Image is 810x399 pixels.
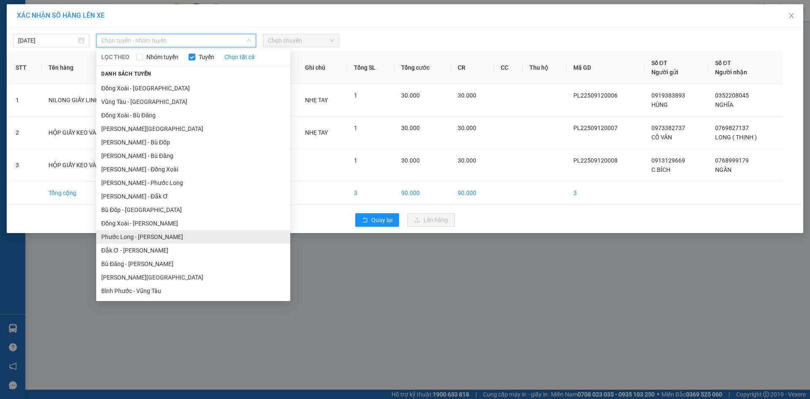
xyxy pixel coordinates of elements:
span: Số ĐT [651,60,667,66]
a: Chọn tất cả [224,52,255,62]
li: [PERSON_NAME][GEOGRAPHIC_DATA] [96,271,290,284]
span: PL22509120008 [573,157,618,164]
th: Mã GD [567,52,645,84]
td: 90.000 [394,182,451,205]
li: [PERSON_NAME] - Phước Long [96,176,290,190]
th: STT [9,52,42,84]
span: Chọn chuyến [268,34,334,47]
td: 2 [9,117,42,149]
td: HỘP GIẤY KEO VÀNG [42,117,180,149]
span: 1 [354,125,357,131]
button: rollbackQuay lại [355,213,399,227]
span: 30.000 [458,92,476,99]
li: Bình Phước - Vũng Tàu [96,284,290,298]
li: Đồng Xoài - [PERSON_NAME] [96,217,290,230]
span: close [788,12,795,19]
span: 30.000 [458,157,476,164]
li: Vũng Tàu - [GEOGRAPHIC_DATA] [96,95,290,109]
li: Bù Đăng - [PERSON_NAME] [96,257,290,271]
button: uploadLên hàng [408,213,455,227]
td: Tổng cộng [42,182,180,205]
li: [PERSON_NAME] - Bù Đốp [96,136,290,149]
td: 90.000 [451,182,494,205]
span: 0973382737 [651,125,685,131]
li: [PERSON_NAME] - Bù Đăng [96,149,290,163]
span: rollback [362,217,368,224]
span: PL22509120006 [573,92,618,99]
li: [PERSON_NAME][GEOGRAPHIC_DATA] [4,4,122,50]
span: Danh sách tuyến [96,70,157,78]
span: C.BÍCH [651,166,670,173]
span: 30.000 [401,157,420,164]
span: Tuyến [195,52,218,62]
button: Close [780,4,803,28]
span: Nhóm tuyến [143,52,182,62]
th: Tổng SL [347,52,394,84]
span: PL22509120007 [573,125,618,131]
li: Bù Đốp - [GEOGRAPHIC_DATA] [96,203,290,217]
span: 0913129669 [651,157,685,164]
li: VP VP Phước Long 2 [4,60,58,78]
span: HÙNG [651,101,668,108]
li: [PERSON_NAME] - Đắk Ơ [96,190,290,203]
td: 3 [347,182,394,205]
li: [PERSON_NAME][GEOGRAPHIC_DATA] [96,122,290,136]
span: 30.000 [458,125,476,131]
span: 1 [354,157,357,164]
span: 0769827137 [715,125,749,131]
td: 3 [9,149,42,182]
span: 30.000 [401,125,420,131]
td: 1 [9,84,42,117]
span: LONG ( THỊNH ) [715,134,757,141]
th: Tổng cước [394,52,451,84]
li: [PERSON_NAME] - Đồng Xoài [96,163,290,176]
li: Đắk Ơ - [PERSON_NAME] [96,244,290,257]
span: Số ĐT [715,60,731,66]
span: LỌC THEO [101,52,130,62]
td: HỘP GIẤY KEO VÀNG [42,149,180,182]
span: NGHĨA [715,101,733,108]
span: 0768999179 [715,157,749,164]
td: 3 [567,182,645,205]
li: Phước Long - [PERSON_NAME] [96,230,290,244]
th: CC [494,52,523,84]
span: XÁC NHẬN SỐ HÀNG LÊN XE [17,11,105,19]
th: Thu hộ [523,52,567,84]
span: NHẸ TAY [305,129,328,136]
li: Đồng Xoài - [GEOGRAPHIC_DATA] [96,81,290,95]
span: Người gửi [651,69,678,76]
th: Ghi chú [298,52,347,84]
span: CÔ VÂN [651,134,672,141]
span: NHẸ TAY [305,97,328,103]
li: VP VP Quận 5 [58,60,112,69]
th: Tên hàng [42,52,180,84]
span: 0919383893 [651,92,685,99]
input: 12/09/2025 [18,36,77,45]
td: NILONG GIẤY LINH KIỆN LAPTOP [42,84,180,117]
span: NGÂN [715,166,732,173]
span: Chọn tuyến - nhóm tuyến [101,34,251,47]
span: down [246,38,251,43]
li: Đồng Xoài - Bù Đăng [96,109,290,122]
span: 0352208045 [715,92,749,99]
th: CR [451,52,494,84]
span: 1 [354,92,357,99]
span: Quay lại [371,215,392,225]
span: Người nhận [715,69,747,76]
span: 30.000 [401,92,420,99]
